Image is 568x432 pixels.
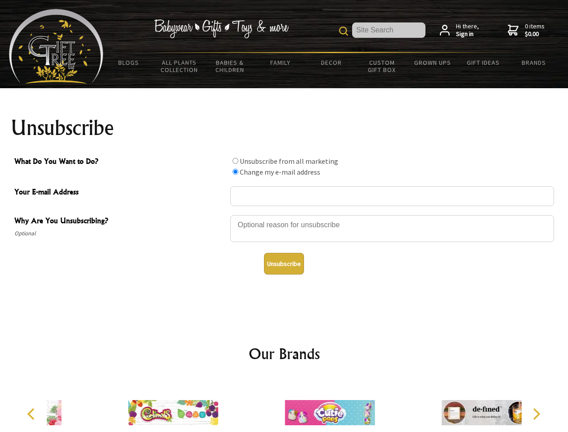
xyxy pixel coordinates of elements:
[306,53,357,72] a: Decor
[525,30,545,38] strong: $0.00
[508,22,545,38] a: 0 items$0.00
[509,53,559,72] a: Brands
[14,228,226,239] span: Optional
[352,22,425,38] input: Site Search
[264,253,304,274] button: Unsubscribe
[233,169,238,175] input: What Do You Want to Do?
[103,53,154,72] a: BLOGS
[22,404,42,424] button: Previous
[9,9,103,84] img: Babyware - Gifts - Toys and more...
[339,27,348,36] img: product search
[525,22,545,38] span: 0 items
[440,22,479,38] a: Hi there,Sign in
[407,53,458,72] a: Grown Ups
[240,157,338,166] label: Unsubscribe from all marketing
[154,19,289,38] img: Babywear - Gifts - Toys & more
[11,117,558,139] h1: Unsubscribe
[456,30,479,38] strong: Sign in
[205,53,255,79] a: Babies & Children
[14,215,226,228] span: Why Are You Unsubscribing?
[230,186,554,206] input: Your E-mail Address
[255,53,306,72] a: Family
[233,158,238,164] input: What Do You Want to Do?
[456,22,479,38] span: Hi there,
[458,53,509,72] a: Gift Ideas
[240,167,320,176] label: Change my e-mail address
[526,404,546,424] button: Next
[357,53,407,79] a: Custom Gift Box
[230,215,554,242] textarea: Why Are You Unsubscribing?
[14,156,226,169] span: What Do You Want to Do?
[18,343,550,364] h2: Our Brands
[154,53,205,79] a: All Plants Collection
[14,186,226,199] span: Your E-mail Address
